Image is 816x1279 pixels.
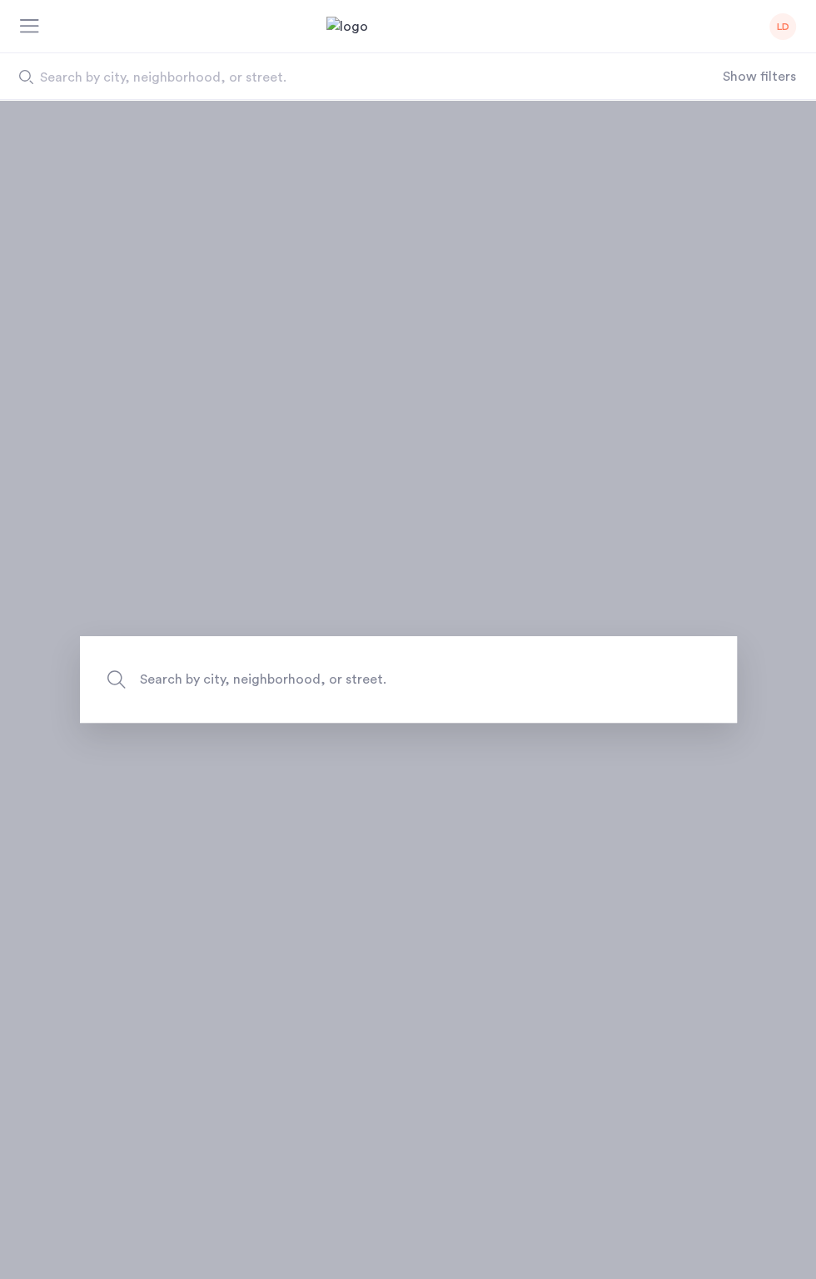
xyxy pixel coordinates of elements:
img: logo [326,17,490,37]
div: LD [769,13,796,40]
input: Apartment Search [80,636,737,723]
button: Show or hide filters [723,67,796,87]
span: Search by city, neighborhood, or street. [140,669,600,691]
a: Cazamio logo [326,17,490,37]
span: Search by city, neighborhood, or street. [40,67,618,87]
